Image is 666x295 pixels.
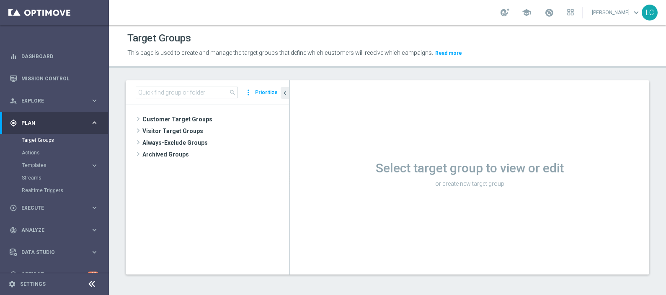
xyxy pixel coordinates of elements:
h1: Select target group to view or edit [290,161,649,176]
a: [PERSON_NAME]keyboard_arrow_down [591,6,642,19]
a: Realtime Triggers [22,187,87,194]
span: Plan [21,121,90,126]
div: Data Studio [10,249,90,256]
a: Actions [22,149,87,156]
span: school [522,8,531,17]
a: Optibot [21,263,88,285]
i: more_vert [244,87,253,98]
div: Templates [22,159,108,172]
button: Templates keyboard_arrow_right [22,162,99,169]
input: Quick find group or folder [136,87,238,98]
span: Analyze [21,228,90,233]
a: Mission Control [21,67,98,90]
i: lightbulb [10,271,17,278]
span: keyboard_arrow_down [632,8,641,17]
button: Read more [434,49,463,58]
i: keyboard_arrow_right [90,119,98,127]
i: person_search [10,97,17,105]
span: Archived Groups [142,149,289,160]
button: play_circle_outline Execute keyboard_arrow_right [9,205,99,211]
div: Mission Control [10,67,98,90]
span: search [229,89,236,96]
p: or create new target group [290,180,649,187]
span: Explore [21,98,90,103]
button: Data Studio keyboard_arrow_right [9,249,99,256]
i: play_circle_outline [10,204,17,212]
button: person_search Explore keyboard_arrow_right [9,97,99,104]
div: Realtime Triggers [22,184,108,197]
h1: Target Groups [127,32,191,44]
button: equalizer Dashboard [9,53,99,60]
a: Target Groups [22,137,87,144]
div: Templates [22,163,90,168]
i: gps_fixed [10,119,17,127]
div: Optibot [10,263,98,285]
div: +10 [88,272,98,277]
i: equalizer [10,53,17,60]
span: Templates [22,163,82,168]
span: Execute [21,205,90,210]
span: Customer Target Groups [142,113,289,125]
div: Analyze [10,226,90,234]
button: chevron_left [281,87,289,99]
div: LC [642,5,658,21]
button: track_changes Analyze keyboard_arrow_right [9,227,99,233]
button: gps_fixed Plan keyboard_arrow_right [9,120,99,126]
div: Explore [10,97,90,105]
span: Data Studio [21,250,90,255]
i: chevron_left [281,89,289,97]
i: keyboard_arrow_right [90,97,98,105]
div: Plan [10,119,90,127]
div: Target Groups [22,134,108,146]
div: Execute [10,204,90,212]
button: Prioritize [254,87,279,98]
i: keyboard_arrow_right [90,226,98,234]
div: Dashboard [10,45,98,67]
span: Always-Exclude Groups [142,137,289,149]
span: This page is used to create and manage the target groups that define which customers will receive... [127,49,433,56]
div: Actions [22,146,108,159]
a: Settings [20,282,46,287]
button: lightbulb Optibot +10 [9,271,99,278]
button: Mission Control [9,75,99,82]
div: Streams [22,172,108,184]
i: settings [8,280,16,288]
i: track_changes [10,226,17,234]
a: Dashboard [21,45,98,67]
a: Streams [22,174,87,181]
i: keyboard_arrow_right [90,248,98,256]
i: keyboard_arrow_right [90,204,98,212]
span: Visitor Target Groups [142,125,289,137]
i: keyboard_arrow_right [90,162,98,169]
